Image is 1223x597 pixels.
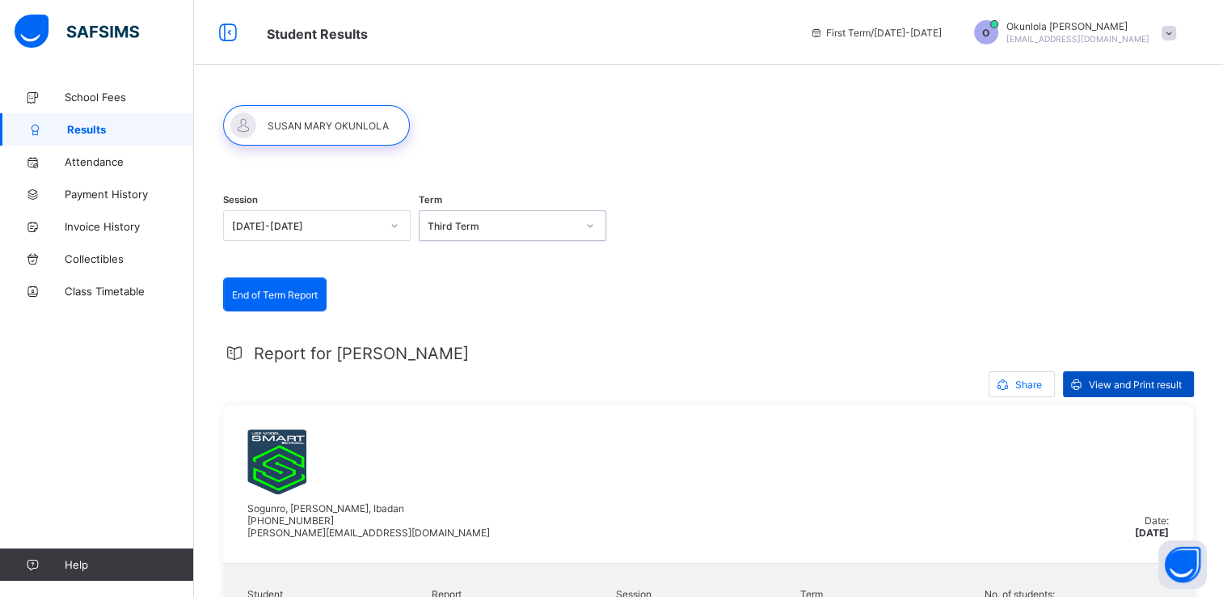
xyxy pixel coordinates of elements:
[15,15,139,49] img: safsims
[1015,379,1042,391] span: Share
[1158,540,1207,589] button: Open asap
[232,289,318,301] span: End of Term Report
[810,27,942,39] span: session/term information
[1006,34,1149,44] span: [EMAIL_ADDRESS][DOMAIN_NAME]
[65,558,193,571] span: Help
[65,91,194,104] span: School Fees
[428,220,576,232] div: Third Term
[254,344,469,363] span: Report for [PERSON_NAME]
[65,220,194,233] span: Invoice History
[65,155,194,168] span: Attendance
[1145,514,1169,527] span: Date:
[1006,20,1149,32] span: Okunlola [PERSON_NAME]
[65,285,194,298] span: Class Timetable
[1135,527,1169,539] span: [DATE]
[65,252,194,265] span: Collectibles
[232,220,381,232] div: [DATE]-[DATE]
[1089,379,1182,391] span: View and Print result
[247,430,306,494] img: umssoyo.png
[223,194,258,205] span: Session
[958,20,1184,44] div: OkunlolaOdunola Kemi
[67,123,194,136] span: Results
[982,27,989,39] span: O
[247,502,490,539] span: Sogunro, [PERSON_NAME], Ibadan [PHONE_NUMBER] [PERSON_NAME][EMAIL_ADDRESS][DOMAIN_NAME]
[65,188,194,201] span: Payment History
[267,26,368,42] span: Student Results
[419,194,442,205] span: Term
